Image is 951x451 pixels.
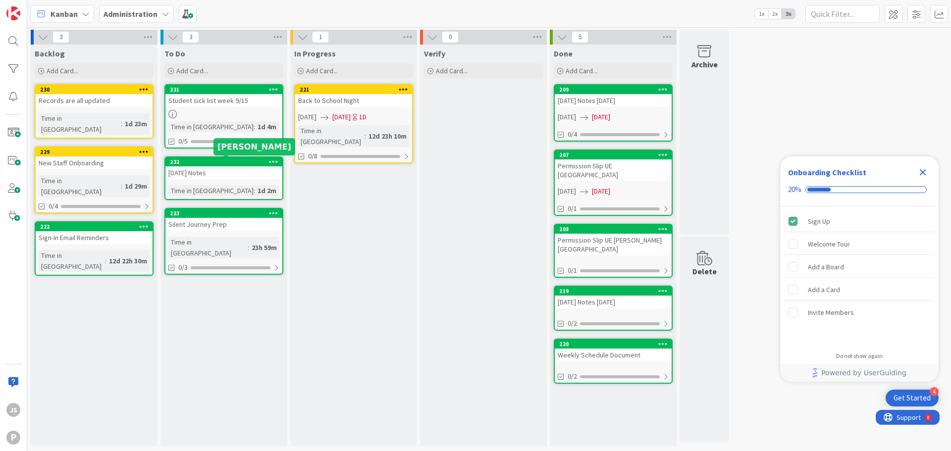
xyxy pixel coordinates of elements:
span: : [248,242,249,253]
span: 3x [782,9,795,19]
a: 209[DATE] Notes [DATE][DATE][DATE]0/4 [554,84,673,142]
div: Welcome Tour is incomplete. [784,233,935,255]
div: 232 [165,157,282,166]
div: 208 [559,226,672,233]
div: Checklist items [780,206,939,346]
div: Time in [GEOGRAPHIC_DATA] [39,250,105,272]
div: 233 [165,209,282,218]
span: [DATE] [298,112,317,122]
span: : [105,255,106,266]
div: 222 [40,223,153,230]
span: Powered by UserGuiding [821,367,906,379]
div: Records are all updated [36,94,153,107]
div: Permission Slip UE [GEOGRAPHIC_DATA] [555,159,672,181]
div: Add a Board [808,261,844,273]
div: 207Permission Slip UE [GEOGRAPHIC_DATA] [555,150,672,181]
div: 20% [788,185,801,194]
span: 2x [768,9,782,19]
div: Do not show again [836,352,883,360]
div: 233 [170,210,282,217]
div: 230Records are all updated [36,85,153,107]
div: Invite Members is incomplete. [784,301,935,323]
div: 1d 2m [255,185,279,196]
div: 23h 59m [249,242,279,253]
div: 229New Staff Onboarding [36,148,153,169]
div: Add a Card [808,284,840,296]
div: New Staff Onboarding [36,156,153,169]
div: 221Back to School Night [295,85,412,107]
span: Done [554,49,573,58]
span: 5 [572,31,588,43]
div: 8 [52,4,54,12]
span: 0/1 [568,265,577,276]
div: 207 [559,151,672,158]
div: 219 [559,288,672,295]
div: 231Student sick list week 9/15 [165,85,282,107]
div: Time in [GEOGRAPHIC_DATA] [298,125,365,147]
div: 232 [170,158,282,165]
div: Silent Journey Prep [165,218,282,231]
div: 207 [555,150,672,159]
div: Footer [780,364,939,382]
span: Backlog [35,49,65,58]
a: 208Permission Slip UE [PERSON_NAME][GEOGRAPHIC_DATA]0/1 [554,224,673,278]
a: 222Sign-In Email RemindersTime in [GEOGRAPHIC_DATA]:12d 22h 30m [35,221,154,276]
span: 0/1 [568,203,577,214]
div: 221 [300,86,412,93]
div: Weekly Schedule Document [555,349,672,361]
div: Time in [GEOGRAPHIC_DATA] [168,237,248,258]
div: Time in [GEOGRAPHIC_DATA] [168,121,254,132]
div: P [6,431,20,445]
div: 208Permission Slip UE [PERSON_NAME][GEOGRAPHIC_DATA] [555,225,672,255]
div: 233Silent Journey Prep [165,209,282,231]
img: Visit kanbanzone.com [6,6,20,20]
div: Archive [691,58,718,70]
div: 230 [36,85,153,94]
div: Time in [GEOGRAPHIC_DATA] [39,113,121,135]
div: Sign Up [808,215,830,227]
span: Verify [424,49,445,58]
a: 229New Staff OnboardingTime in [GEOGRAPHIC_DATA]:1d 29m0/4 [35,147,154,213]
span: 0/4 [568,129,577,140]
div: 220 [559,341,672,348]
div: 1d 29m [122,181,150,192]
span: 0/2 [568,318,577,329]
div: Invite Members [808,306,854,318]
span: Add Card... [306,66,338,75]
div: 231 [170,86,282,93]
span: 3 [53,31,69,43]
span: [DATE] [592,186,610,197]
a: 207Permission Slip UE [GEOGRAPHIC_DATA][DATE][DATE]0/1 [554,150,673,216]
div: Sign-In Email Reminders [36,231,153,244]
div: 209 [555,85,672,94]
div: Welcome Tour [808,238,850,250]
div: [DATE] Notes [DATE] [555,296,672,308]
span: [DATE] [332,112,351,122]
div: 209[DATE] Notes [DATE] [555,85,672,107]
div: Get Started [894,393,931,403]
div: Checklist Container [780,156,939,382]
div: 220 [555,340,672,349]
span: In Progress [294,49,336,58]
div: Onboarding Checklist [788,166,866,178]
span: : [254,185,255,196]
div: 1d 4m [255,121,279,132]
span: Add Card... [436,66,468,75]
div: 230 [40,86,153,93]
span: [DATE] [592,112,610,122]
div: 1D [359,112,367,122]
div: 222Sign-In Email Reminders [36,222,153,244]
div: Sign Up is complete. [784,210,935,232]
div: 1d 23m [122,118,150,129]
span: 0/4 [49,201,58,211]
span: Add Card... [47,66,78,75]
span: : [254,121,255,132]
div: JS [6,403,20,417]
span: [DATE] [558,112,576,122]
div: Close Checklist [915,164,931,180]
span: Add Card... [566,66,597,75]
a: 231Student sick list week 9/15Time in [GEOGRAPHIC_DATA]:1d 4m0/5 [164,84,283,149]
div: Time in [GEOGRAPHIC_DATA] [39,175,121,197]
a: 221Back to School Night[DATE][DATE]1DTime in [GEOGRAPHIC_DATA]:12d 23h 10m0/8 [294,84,413,163]
div: 208 [555,225,672,234]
